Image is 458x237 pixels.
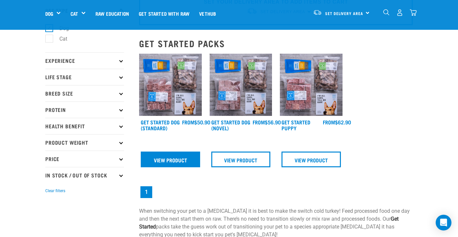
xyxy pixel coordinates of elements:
[45,10,53,17] a: Dog
[323,120,335,123] span: FROM
[410,9,417,16] img: home-icon@2x.png
[134,0,194,27] a: Get started with Raw
[383,9,389,15] img: home-icon-1@2x.png
[396,9,403,16] img: user.png
[45,69,124,85] p: Life Stage
[182,119,210,125] div: $50.90
[253,120,265,123] span: FROM
[313,9,322,15] img: van-moving.png
[194,0,221,27] a: Vethub
[139,38,413,48] h2: Get Started Packs
[45,85,124,101] p: Breed Size
[141,152,200,167] a: View Product
[91,0,134,27] a: Raw Education
[281,120,310,129] a: Get Started Puppy
[45,101,124,118] p: Protein
[141,120,180,129] a: Get Started Dog (Standard)
[211,152,271,167] a: View Product
[253,119,281,125] div: $56.90
[281,152,341,167] a: View Product
[49,35,70,43] label: Cat
[45,151,124,167] p: Price
[139,54,202,116] img: NSP Dog Standard Update
[280,54,343,116] img: NPS Puppy Update
[436,215,451,230] div: Open Intercom Messenger
[45,167,124,183] p: In Stock / Out Of Stock
[45,118,124,134] p: Health Benefit
[323,119,351,125] div: $62.90
[139,185,413,199] nav: pagination
[71,10,78,17] a: Cat
[210,54,272,116] img: NSP Dog Novel Update
[49,24,72,32] label: Dog
[140,186,152,198] a: Page 1
[325,12,363,14] span: Set Delivery Area
[211,120,250,129] a: Get Started Dog (Novel)
[45,52,124,69] p: Experience
[45,188,65,194] button: Clear filters
[45,134,124,151] p: Product Weight
[182,120,194,123] span: FROM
